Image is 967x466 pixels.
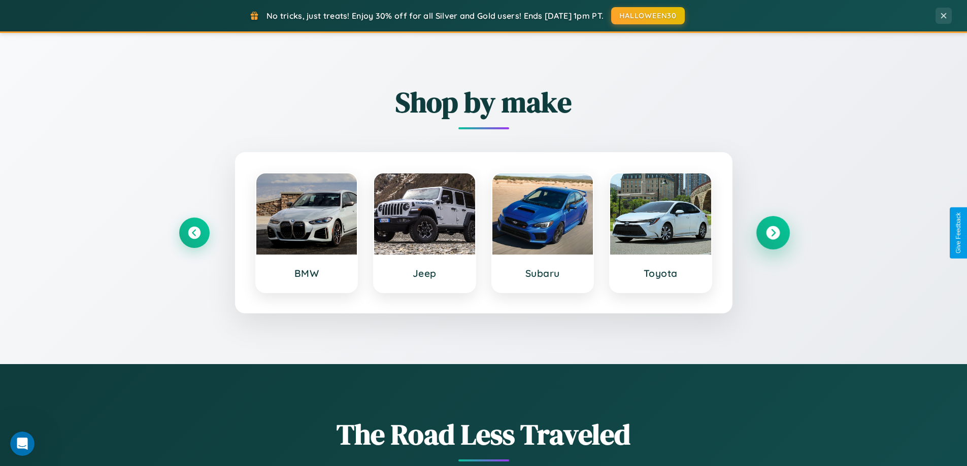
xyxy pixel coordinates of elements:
h2: Shop by make [179,83,788,122]
h3: Jeep [384,267,465,279]
h3: BMW [266,267,347,279]
iframe: Intercom live chat [10,432,35,456]
span: No tricks, just treats! Enjoy 30% off for all Silver and Gold users! Ends [DATE] 1pm PT. [266,11,604,21]
div: Give Feedback [955,212,962,254]
h3: Toyota [620,267,701,279]
h3: Subaru [503,267,583,279]
button: HALLOWEEN30 [611,7,685,24]
h1: The Road Less Traveled [179,415,788,454]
